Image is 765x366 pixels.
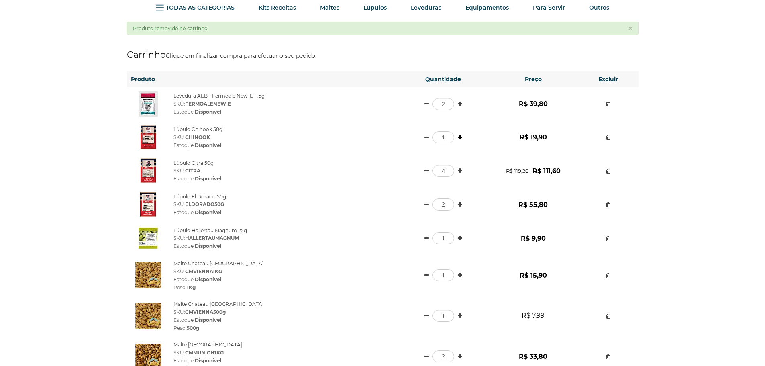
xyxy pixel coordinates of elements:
strong: R$ 111,60 [532,167,561,174]
strong: R$ 33,80 [519,353,547,360]
strong: ELDORADO50G [185,201,224,207]
strong: 500g [187,325,199,331]
a: Maltes [320,2,339,14]
strong: Disponível [195,276,222,282]
span: SKU: [173,309,226,315]
img: Lúpulo Hallertau Magnum 25g [135,225,161,251]
strong: R$ 9,90 [521,234,546,242]
button: × [628,25,632,33]
span: SKU: [173,134,210,140]
strong: Kits Receitas [259,4,296,11]
a: Equipamentos [465,2,509,14]
strong: 1Kg [187,284,196,290]
span: SKU: [173,235,239,241]
strong: R$ 55,80 [518,200,548,208]
strong: CMVIENNA1KG [185,268,222,274]
a: Lúpulos [363,2,387,14]
strong: Equipamentos [465,4,509,11]
span: SKU: [173,201,224,207]
img: Lúpulo El Dorado 50g [139,192,157,217]
strong: Disponível [195,142,222,148]
span: SKU: [173,101,231,107]
h6: Preço [492,75,574,83]
strong: R$ 19,90 [520,133,547,141]
h6: Excluir [582,75,634,83]
span: Estoque: [173,109,222,115]
span: Estoque: [173,142,222,148]
strong: Outros [589,4,609,11]
a: Outros [589,2,609,14]
strong: Disponível [195,109,222,115]
img: Lúpulo Chinook 50g [140,125,157,150]
div: Produto removido no carrinho. [127,22,639,35]
img: Lúpulo Citra 50g [140,158,157,184]
strong: TODAS AS CATEGORIAS [166,4,235,11]
span: SKU: [173,350,224,356]
strong: CITRA [185,168,200,174]
span: Estoque: [173,176,222,182]
small: Clique em finalizar compra para efetuar o seu pedido. [166,52,316,59]
a: Malte Chateau [GEOGRAPHIC_DATA] [173,301,264,307]
s: R$ 119,20 [506,168,529,174]
strong: Disponível [195,243,222,249]
strong: Disponível [195,176,222,182]
a: Lúpulo Citra 50g [173,159,214,166]
img: Malte Chateau Vienna [135,262,161,288]
span: Estoque: [173,276,222,282]
strong: R$ 7,99 [492,312,574,320]
span: SKU: [173,168,200,174]
h1: Carrinho [127,47,639,63]
strong: HALLERTAUMAGNUM [185,235,239,241]
a: Leveduras [411,2,441,14]
a: Kits Receitas [259,2,296,14]
strong: CMVIENNA500g [185,309,226,315]
a: Malte Chateau [GEOGRAPHIC_DATA] [173,260,264,266]
a: Levedura AEB - Fermoale New-E 11,5g [173,93,265,99]
a: Malte [GEOGRAPHIC_DATA] [173,341,242,348]
h6: Quantidade [402,75,484,83]
strong: Disponível [195,358,222,364]
span: Estoque: [173,358,222,364]
img: Malte Chateau Vienna [135,303,161,329]
a: Lúpulo Hallertau Magnum 25g [173,227,247,233]
strong: R$ 39,80 [519,100,548,108]
span: SKU: [173,268,222,274]
span: Peso: [173,284,196,290]
a: Lúpulo El Dorado 50g [173,193,226,199]
strong: Maltes [320,4,339,11]
strong: Disponível [195,209,222,215]
strong: Leveduras [411,4,441,11]
a: Lúpulo Chinook 50g [173,126,222,132]
span: Estoque: [173,317,222,323]
span: Estoque: [173,209,222,215]
strong: FERMOALENEW-E [185,101,231,107]
strong: CMMUNICH1KG [185,350,224,356]
a: Para Servir [533,2,565,14]
strong: Disponível [195,317,222,323]
h6: Produto [131,75,394,83]
strong: Para Servir [533,4,565,11]
img: Levedura AEB - Fermoale New-E 11,5g [139,91,158,117]
strong: CHINOOK [185,134,210,140]
strong: R$ 15,90 [520,272,547,279]
strong: Lúpulos [363,4,387,11]
span: Peso: [173,325,199,331]
span: Estoque: [173,243,222,249]
a: TODAS AS CATEGORIAS [156,2,235,14]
